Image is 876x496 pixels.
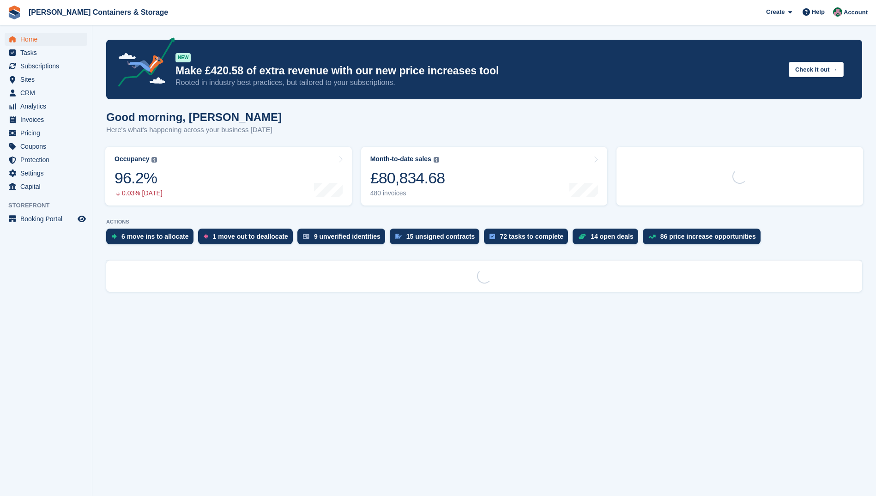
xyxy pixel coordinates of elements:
a: menu [5,46,87,59]
img: contract_signature_icon-13c848040528278c33f63329250d36e43548de30e8caae1d1a13099fd9432cc5.svg [395,234,402,239]
a: menu [5,86,87,99]
img: task-75834270c22a3079a89374b754ae025e5fb1db73e45f91037f5363f120a921f8.svg [489,234,495,239]
a: Occupancy 96.2% 0.03% [DATE] [105,147,352,206]
span: Tasks [20,46,76,59]
span: Subscriptions [20,60,76,73]
img: icon-info-grey-7440780725fd019a000dd9b08b2336e03edf1995a4989e88bcd33f0948082b44.svg [151,157,157,163]
div: 96.2% [115,169,163,188]
div: £80,834.68 [370,169,445,188]
div: 0.03% [DATE] [115,189,163,197]
a: menu [5,33,87,46]
a: menu [5,127,87,139]
div: Month-to-date sales [370,155,431,163]
a: menu [5,73,87,86]
a: menu [5,100,87,113]
a: 72 tasks to complete [484,229,573,249]
div: 14 open deals [591,233,634,240]
span: Home [20,33,76,46]
img: move_outs_to_deallocate_icon-f764333ba52eb49d3ac5e1228854f67142a1ed5810a6f6cc68b1a99e826820c5.svg [204,234,208,239]
span: Storefront [8,201,92,210]
a: 1 move out to deallocate [198,229,297,249]
span: CRM [20,86,76,99]
img: price_increase_opportunities-93ffe204e8149a01c8c9dc8f82e8f89637d9d84a8eef4429ea346261dce0b2c0.svg [648,235,656,239]
a: menu [5,113,87,126]
span: Coupons [20,140,76,153]
a: menu [5,140,87,153]
a: menu [5,153,87,166]
span: Create [766,7,785,17]
a: menu [5,180,87,193]
img: stora-icon-8386f47178a22dfd0bd8f6a31ec36ba5ce8667c1dd55bd0f319d3a0aa187defe.svg [7,6,21,19]
a: Month-to-date sales £80,834.68 480 invoices [361,147,608,206]
div: 72 tasks to complete [500,233,563,240]
img: icon-info-grey-7440780725fd019a000dd9b08b2336e03edf1995a4989e88bcd33f0948082b44.svg [434,157,439,163]
p: ACTIONS [106,219,862,225]
a: Preview store [76,213,87,224]
div: 15 unsigned contracts [406,233,475,240]
a: 9 unverified identities [297,229,390,249]
a: menu [5,167,87,180]
a: 15 unsigned contracts [390,229,484,249]
button: Check it out → [789,62,844,77]
img: Julia Marcham [833,7,842,17]
span: Analytics [20,100,76,113]
div: 480 invoices [370,189,445,197]
a: menu [5,60,87,73]
span: Settings [20,167,76,180]
span: Booking Portal [20,212,76,225]
p: Make £420.58 of extra revenue with our new price increases tool [175,64,781,78]
span: Account [844,8,868,17]
div: 1 move out to deallocate [213,233,288,240]
div: 9 unverified identities [314,233,381,240]
h1: Good morning, [PERSON_NAME] [106,111,282,123]
div: Occupancy [115,155,149,163]
span: Sites [20,73,76,86]
a: [PERSON_NAME] Containers & Storage [25,5,172,20]
img: deal-1b604bf984904fb50ccaf53a9ad4b4a5d6e5aea283cecdc64d6e3604feb123c2.svg [578,233,586,240]
span: Help [812,7,825,17]
a: 14 open deals [573,229,643,249]
span: Capital [20,180,76,193]
span: Pricing [20,127,76,139]
div: 86 price increase opportunities [660,233,756,240]
a: 6 move ins to allocate [106,229,198,249]
a: 86 price increase opportunities [643,229,765,249]
div: 6 move ins to allocate [121,233,189,240]
div: NEW [175,53,191,62]
img: verify_identity-adf6edd0f0f0b5bbfe63781bf79b02c33cf7c696d77639b501bdc392416b5a36.svg [303,234,309,239]
span: Invoices [20,113,76,126]
img: price-adjustments-announcement-icon-8257ccfd72463d97f412b2fc003d46551f7dbcb40ab6d574587a9cd5c0d94... [110,37,175,90]
img: move_ins_to_allocate_icon-fdf77a2bb77ea45bf5b3d319d69a93e2d87916cf1d5bf7949dd705db3b84f3ca.svg [112,234,117,239]
span: Protection [20,153,76,166]
p: Here's what's happening across your business [DATE] [106,125,282,135]
a: menu [5,212,87,225]
p: Rooted in industry best practices, but tailored to your subscriptions. [175,78,781,88]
